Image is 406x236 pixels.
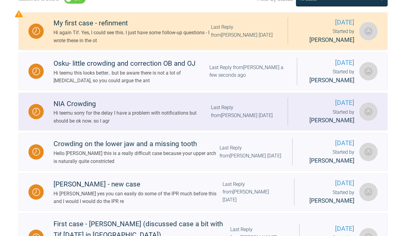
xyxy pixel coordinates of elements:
span: [DATE] [304,178,355,188]
span: [PERSON_NAME] [309,157,354,164]
div: NIA Crowding [54,98,211,109]
div: Osku- little crowding and correction OB and OJ [54,58,209,69]
img: Priority [15,10,23,18]
img: Waiting [32,188,40,196]
span: [DATE] [307,58,354,68]
img: Malene Kruhoeffer [359,22,378,40]
a: WaitingNIA CrowdingHi teemu sorry for the delay I have a problem with notifications but should be... [18,93,388,131]
img: Malene Kruhoeffer [359,183,378,201]
div: Hi teemu sorry for the delay I have a problem with notifications but should be ok now. so I agr [54,109,211,125]
div: My first case - refinment [54,18,211,29]
span: [DATE] [298,98,354,108]
img: Teemu Savola [359,62,378,80]
div: Hi teemu this looks better.. but be aware there is not a lot of [MEDICAL_DATA], so you could argu... [54,69,209,85]
div: Last Reply from [PERSON_NAME] [DATE] [211,23,278,39]
div: [PERSON_NAME] - new case [54,179,223,190]
div: Last Reply from [PERSON_NAME] a few seconds ago [209,64,287,79]
img: Waiting [32,148,40,156]
span: [PERSON_NAME] [309,197,354,204]
img: Waiting [32,27,40,35]
div: Last Reply from [PERSON_NAME] [DATE] [220,144,282,160]
div: Started by [304,189,355,206]
a: WaitingOsku- little crowding and correction OB and OJHi teemu this looks better.. but be aware th... [18,53,388,90]
span: [PERSON_NAME] [309,117,354,124]
img: Waiting [32,68,40,75]
div: Last Reply from [PERSON_NAME] [DATE] [211,104,278,119]
span: [PERSON_NAME] [309,77,354,84]
span: [DATE] [302,138,354,148]
div: Started by [307,68,354,85]
a: WaitingMy first case - refinmentHi again Tif. Yes, I could see this. I just have some follow-up q... [18,12,388,50]
div: Hi [PERSON_NAME] yes you can easily do some of the IPR much before this and I would I would do th... [54,190,223,205]
span: [PERSON_NAME] [309,36,354,43]
div: Last Reply from [PERSON_NAME] [DATE] [223,180,284,204]
img: Tiia Vuorinen [359,143,378,161]
div: Hello [PERSON_NAME] this is a really difficult case because your upper arch is naturally quite co... [54,149,220,165]
div: Crowding on the lower jaw and a missing tooth [54,138,220,149]
span: [DATE] [298,17,354,28]
span: [DATE] [309,224,354,234]
div: Started by [302,148,354,165]
a: WaitingCrowding on the lower jaw and a missing toothHello [PERSON_NAME] this is a really difficul... [18,133,388,171]
div: Started by [298,108,354,125]
div: Hi again Tif. Yes, I could see this. I just have some follow-up questions - I wrote these in the ot [54,29,211,44]
a: Waiting[PERSON_NAME] - new caseHi [PERSON_NAME] yes you can easily do some of the IPR much before... [18,173,388,211]
img: Waiting [32,108,40,116]
div: Started by [298,28,354,45]
img: Teemu Savola [359,102,378,121]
